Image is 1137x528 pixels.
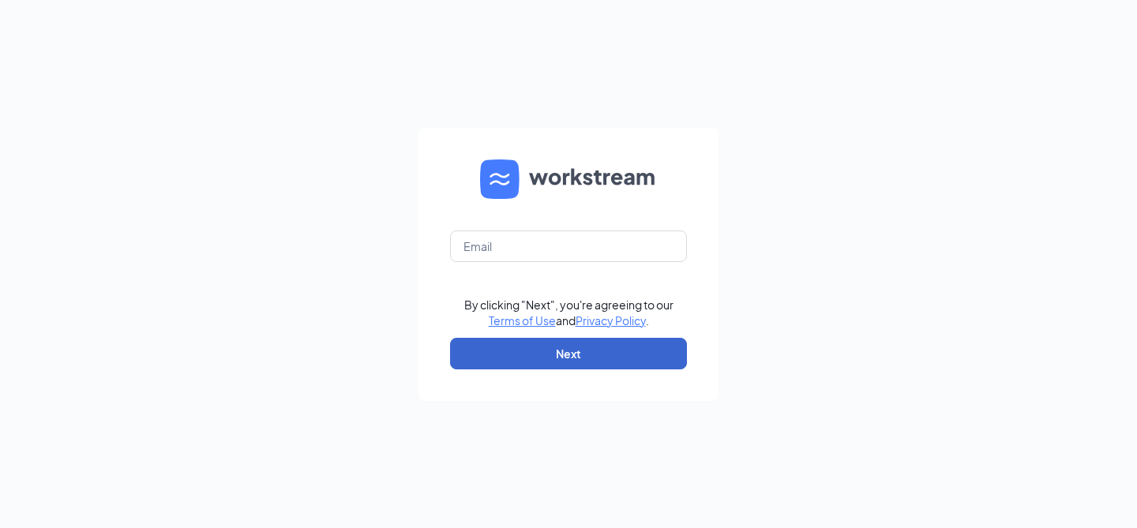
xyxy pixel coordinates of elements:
[450,338,687,369] button: Next
[464,297,674,328] div: By clicking "Next", you're agreeing to our and .
[480,159,657,199] img: WS logo and Workstream text
[450,230,687,262] input: Email
[489,313,556,328] a: Terms of Use
[576,313,646,328] a: Privacy Policy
